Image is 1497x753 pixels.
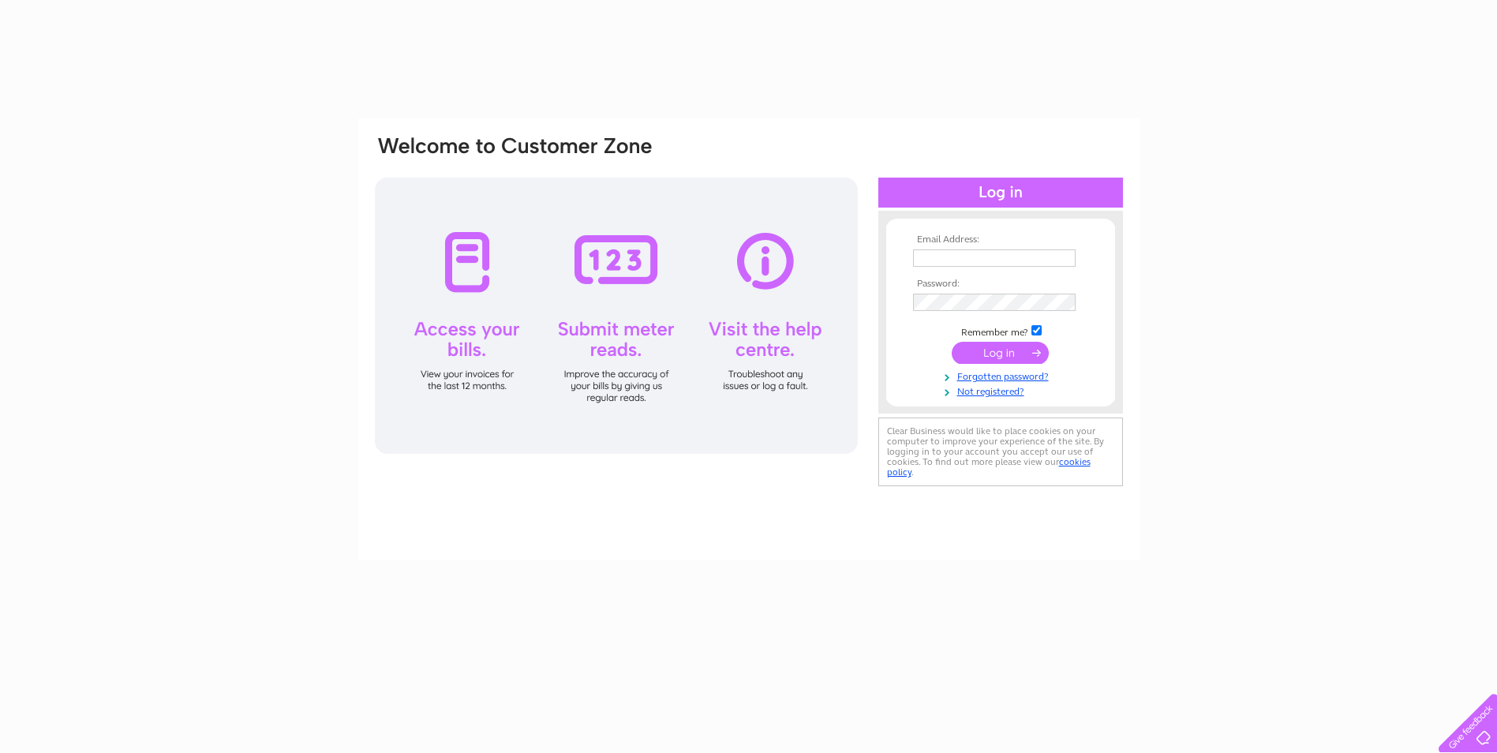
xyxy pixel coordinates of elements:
[909,234,1092,245] th: Email Address:
[878,418,1123,486] div: Clear Business would like to place cookies on your computer to improve your experience of the sit...
[952,342,1049,364] input: Submit
[913,368,1092,383] a: Forgotten password?
[887,456,1091,478] a: cookies policy
[913,383,1092,398] a: Not registered?
[909,279,1092,290] th: Password:
[909,323,1092,339] td: Remember me?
